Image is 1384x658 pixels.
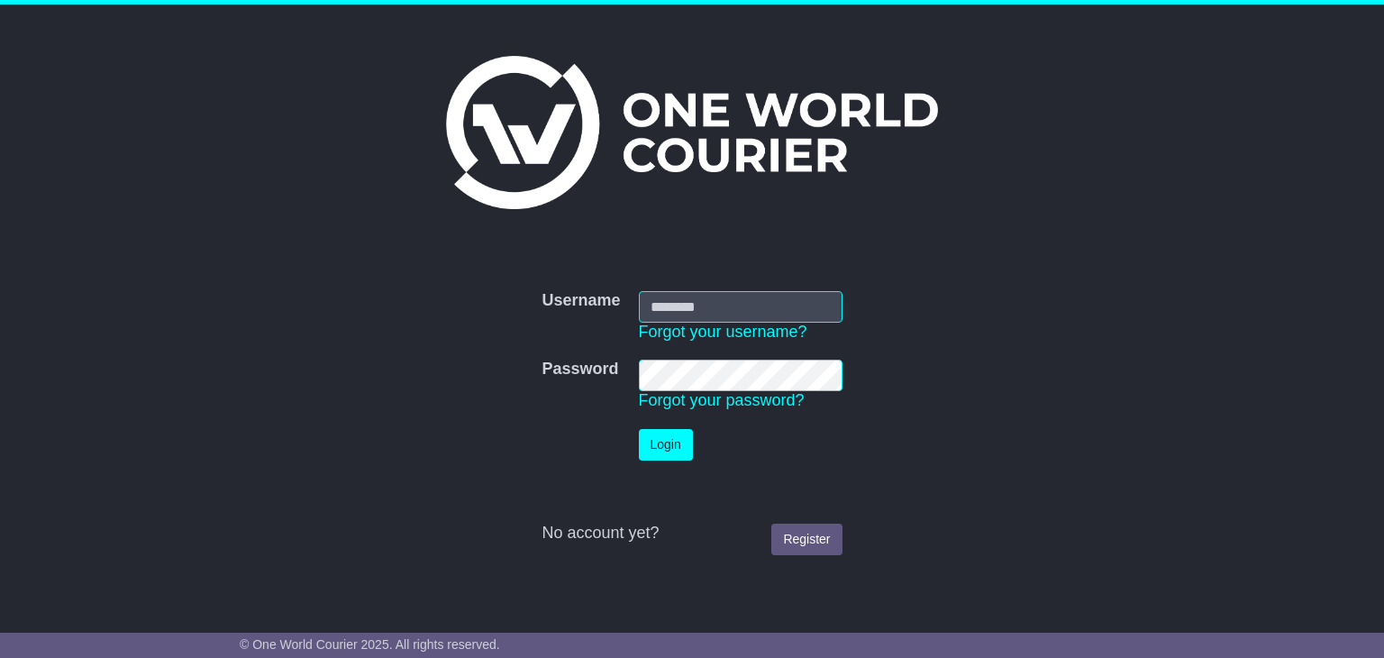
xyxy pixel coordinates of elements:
[446,56,938,209] img: One World
[240,637,500,652] span: © One World Courier 2025. All rights reserved.
[542,524,842,544] div: No account yet?
[542,360,618,379] label: Password
[639,323,807,341] a: Forgot your username?
[542,291,620,311] label: Username
[639,391,805,409] a: Forgot your password?
[639,429,693,461] button: Login
[771,524,842,555] a: Register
